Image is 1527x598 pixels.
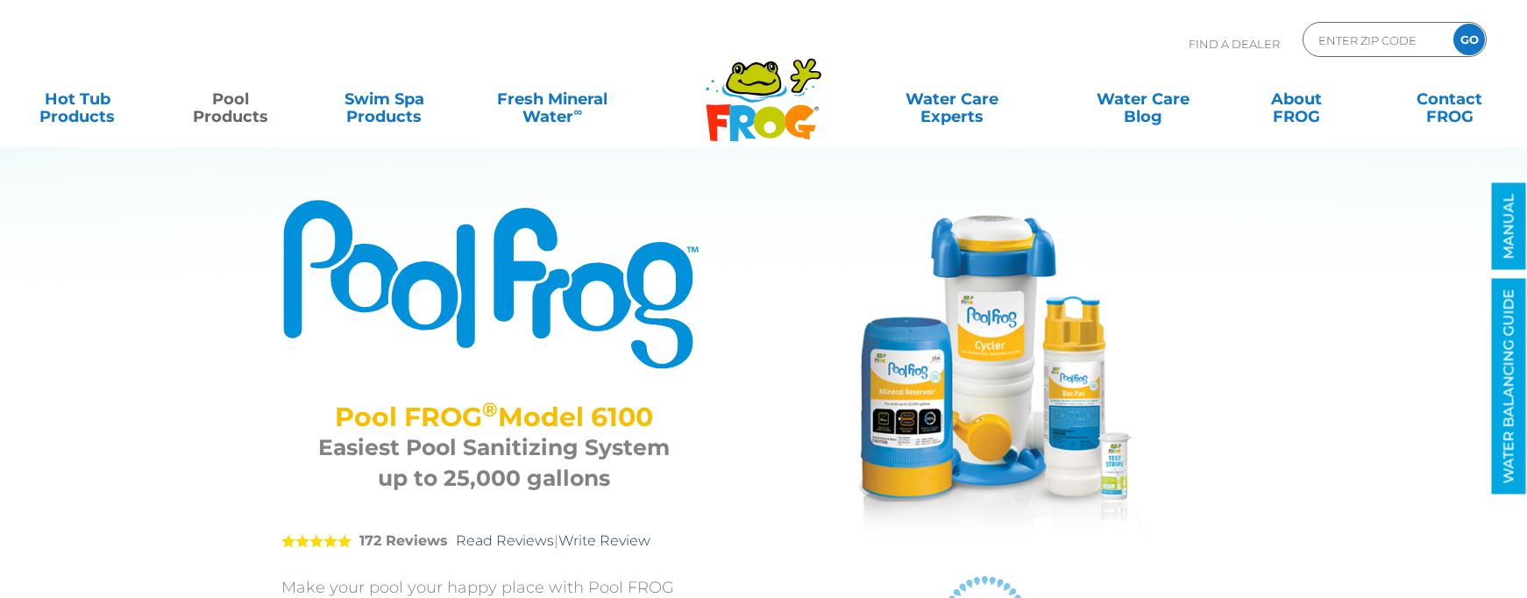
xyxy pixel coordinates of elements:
img: Product Logo [281,197,707,371]
sup: ® [482,397,498,422]
div: | [281,507,707,575]
a: AboutFROG [1237,82,1356,117]
strong: 172 Reviews [359,532,448,549]
a: Read Reviews [456,532,554,549]
a: PoolProducts [171,82,290,117]
a: Write Review [558,532,650,549]
h2: Pool FROG Model 6100 [303,402,685,432]
span: 5 [281,534,352,548]
a: Hot TubProducts [18,82,137,117]
input: GO [1453,24,1485,55]
a: Water CareBlog [1083,82,1203,117]
h3: Easiest Pool Sanitizing System up to 25,000 gallons [303,432,685,494]
a: Water CareExperts [856,82,1049,117]
a: Fresh MineralWater∞ [478,82,627,117]
p: Find A Dealer [1189,22,1280,66]
a: WATER BALANCING GUIDE [1492,279,1526,495]
sup: ∞ [573,104,582,118]
a: ContactFROG [1390,82,1509,117]
a: Swim SpaProducts [324,82,444,117]
img: Frog Products Logo [696,35,831,142]
a: MANUAL [1492,183,1526,270]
